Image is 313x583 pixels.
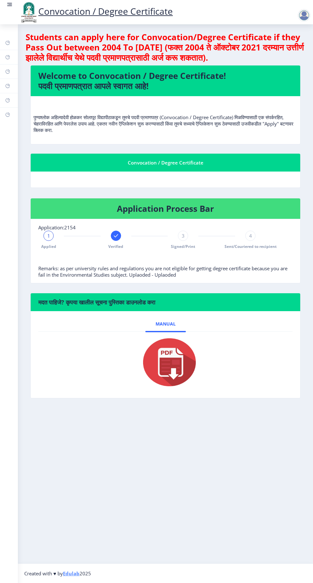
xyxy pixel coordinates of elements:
h4: Students can apply here for Convocation/Degree Certificate if they Pass Out between 2004 To [DATE... [26,32,305,63]
span: 4 [249,233,252,239]
img: pdf.png [134,337,197,388]
span: Signed/Print [171,244,195,249]
span: Application:2154 [38,224,76,231]
span: Remarks: as per university rules and regulations you are not eligible for getting degree certific... [38,265,287,278]
img: logo [19,1,38,23]
p: पुण्यश्लोक अहिल्यादेवी होळकर सोलापूर विद्यापीठाकडून तुमचे पदवी प्रमाणपत्र (Convocation / Degree C... [34,101,297,133]
h4: Welcome to Convocation / Degree Certificate! पदवी प्रमाणपत्रात आपले स्वागत आहे! [38,71,293,91]
h6: मदत पाहिजे? कृपया खालील सूचना पुस्तिका डाउनलोड करा [38,298,293,306]
span: 3 [182,233,185,239]
span: Applied [41,244,56,249]
span: Verified [108,244,123,249]
span: Created with ♥ by 2025 [24,570,91,577]
span: Manual [156,321,176,326]
span: Sent/Couriered to recipient [225,244,277,249]
h4: Application Process Bar [38,203,293,214]
span: 1 [47,233,50,239]
a: Convocation / Degree Certificate [19,5,173,17]
a: Edulab [63,570,80,577]
div: Convocation / Degree Certificate [38,159,293,166]
a: Manual [145,316,186,332]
